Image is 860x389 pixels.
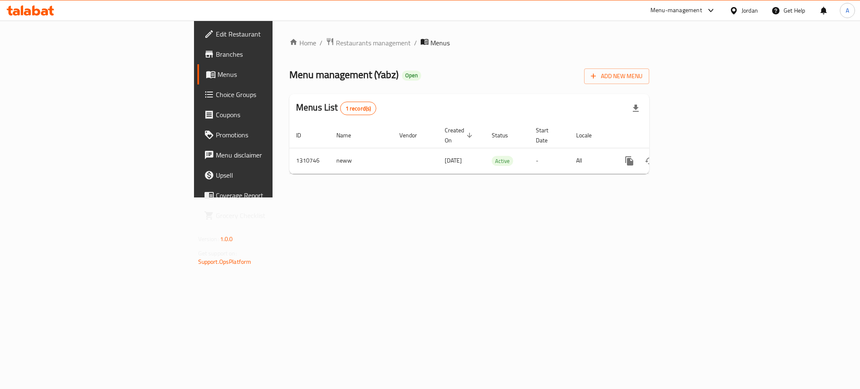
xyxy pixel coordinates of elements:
button: Change Status [640,151,660,171]
a: Menu disclaimer [197,145,338,165]
a: Menus [197,64,338,84]
a: Upsell [197,165,338,185]
span: Open [402,72,421,79]
div: Menu-management [650,5,702,16]
span: Restaurants management [336,38,411,48]
span: Upsell [216,170,331,180]
span: Promotions [216,130,331,140]
span: Name [336,130,362,140]
span: Status [492,130,519,140]
span: ID [296,130,312,140]
span: Add New Menu [591,71,642,81]
span: 1.0.0 [220,234,233,244]
span: Coupons [216,110,331,120]
span: Get support on: [198,248,237,259]
button: Add New Menu [584,68,649,84]
span: Choice Groups [216,89,331,100]
span: Grocery Checklist [216,210,331,221]
li: / [414,38,417,48]
td: All [569,148,613,173]
span: Vendor [399,130,428,140]
button: more [619,151,640,171]
th: Actions [613,123,707,148]
span: Coverage Report [216,190,331,200]
div: Total records count [340,102,377,115]
div: Open [402,71,421,81]
div: Jordan [742,6,758,15]
a: Coverage Report [197,185,338,205]
span: Created On [445,125,475,145]
nav: breadcrumb [289,37,649,48]
td: neww [330,148,393,173]
span: Menu management ( Yabz ) [289,65,399,84]
table: enhanced table [289,123,707,174]
span: A [846,6,849,15]
span: Menu disclaimer [216,150,331,160]
a: Support.OpsPlatform [198,256,252,267]
div: Export file [626,98,646,118]
td: - [529,148,569,173]
span: 1 record(s) [341,105,376,113]
span: Branches [216,49,331,59]
span: Menus [430,38,450,48]
a: Choice Groups [197,84,338,105]
a: Restaurants management [326,37,411,48]
span: Start Date [536,125,559,145]
a: Promotions [197,125,338,145]
span: Menus [218,69,331,79]
a: Grocery Checklist [197,205,338,226]
a: Edit Restaurant [197,24,338,44]
span: Version: [198,234,219,244]
h2: Menus List [296,101,376,115]
span: [DATE] [445,155,462,166]
span: Locale [576,130,603,140]
span: Active [492,156,513,166]
a: Coupons [197,105,338,125]
a: Branches [197,44,338,64]
span: Edit Restaurant [216,29,331,39]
